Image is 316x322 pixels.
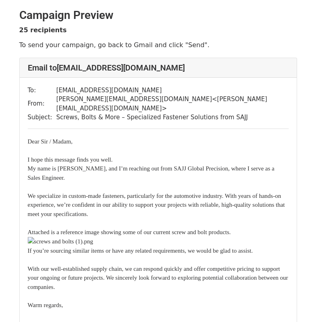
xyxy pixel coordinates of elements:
td: To: [28,86,56,95]
font: My name is [PERSON_NAME], and I’m reaching out from SAJJ Global Precision, where I serve as a Sal... [28,165,288,308]
font: Dear Sir / Madam, [28,138,73,145]
strong: 25 recipients [19,26,67,34]
td: Screws, Bolts & More – Specialized Fastener Solutions from SAJJ [56,113,289,122]
td: [EMAIL_ADDRESS][DOMAIN_NAME] [56,86,289,95]
font: I hope this message finds you well. [28,156,113,163]
td: [PERSON_NAME][EMAIL_ADDRESS][DOMAIN_NAME] < [PERSON_NAME][EMAIL_ADDRESS][DOMAIN_NAME] > [56,95,289,113]
td: Subject: [28,113,56,122]
h4: Email to [EMAIL_ADDRESS][DOMAIN_NAME] [28,63,289,73]
p: To send your campaign, go back to Gmail and click "Send". [19,41,297,49]
td: From: [28,95,56,113]
h2: Campaign Preview [19,8,297,22]
img: screws and bolts (1).png [28,237,93,246]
